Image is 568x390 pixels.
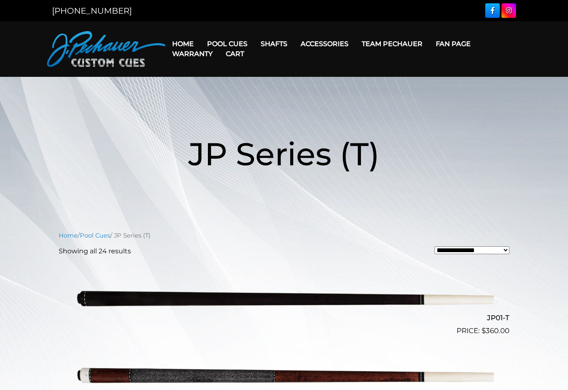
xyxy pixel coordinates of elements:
[429,33,477,54] a: Fan Page
[80,232,110,239] a: Pool Cues
[294,33,355,54] a: Accessories
[165,33,200,54] a: Home
[254,33,294,54] a: Shafts
[355,33,429,54] a: Team Pechauer
[165,43,219,64] a: Warranty
[59,246,131,256] p: Showing all 24 results
[52,6,132,16] a: [PHONE_NUMBER]
[47,31,165,67] img: Pechauer Custom Cues
[219,43,251,64] a: Cart
[435,246,509,254] select: Shop order
[59,232,78,239] a: Home
[59,310,509,325] h2: JP01-T
[59,263,509,336] a: JP01-T $360.00
[482,326,486,335] span: $
[200,33,254,54] a: Pool Cues
[74,263,494,333] img: JP01-T
[59,231,509,240] nav: Breadcrumb
[482,326,509,335] bdi: 360.00
[188,135,380,173] span: JP Series (T)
